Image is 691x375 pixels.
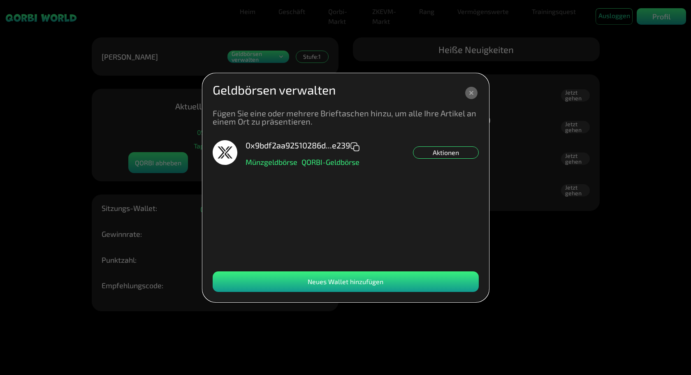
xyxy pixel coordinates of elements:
[301,157,359,167] font: QORBI-Geldbörse
[308,278,383,285] font: Neues Wallet hinzufügen
[433,148,459,156] font: Aktionen
[213,108,476,126] font: Fügen Sie eine oder mehrere Brieftaschen hinzu, um alle Ihre Artikel an einem Ort zu präsentieren.
[246,140,350,150] font: 0x9bdf2aa92510286d...e239
[213,82,336,97] font: Geldbörsen verwalten
[246,157,297,167] font: Münzgeldbörse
